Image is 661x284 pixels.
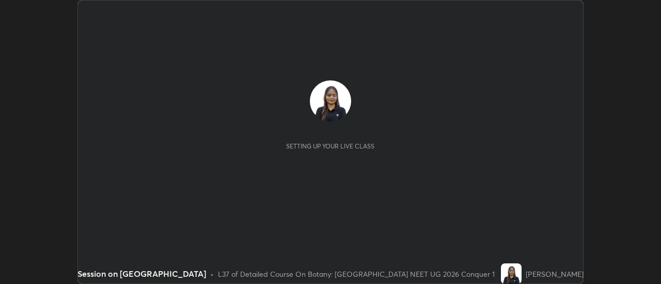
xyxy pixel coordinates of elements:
[310,80,351,122] img: 5dd7e0702dfe4f69bf807b934bb836a9.jpg
[501,263,522,284] img: 5dd7e0702dfe4f69bf807b934bb836a9.jpg
[77,268,206,280] div: Session on [GEOGRAPHIC_DATA]
[286,142,374,150] div: Setting up your live class
[526,269,584,279] div: [PERSON_NAME]
[218,269,495,279] div: L37 of Detailed Course On Botany: [GEOGRAPHIC_DATA] NEET UG 2026 Conquer 1
[210,269,214,279] div: •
